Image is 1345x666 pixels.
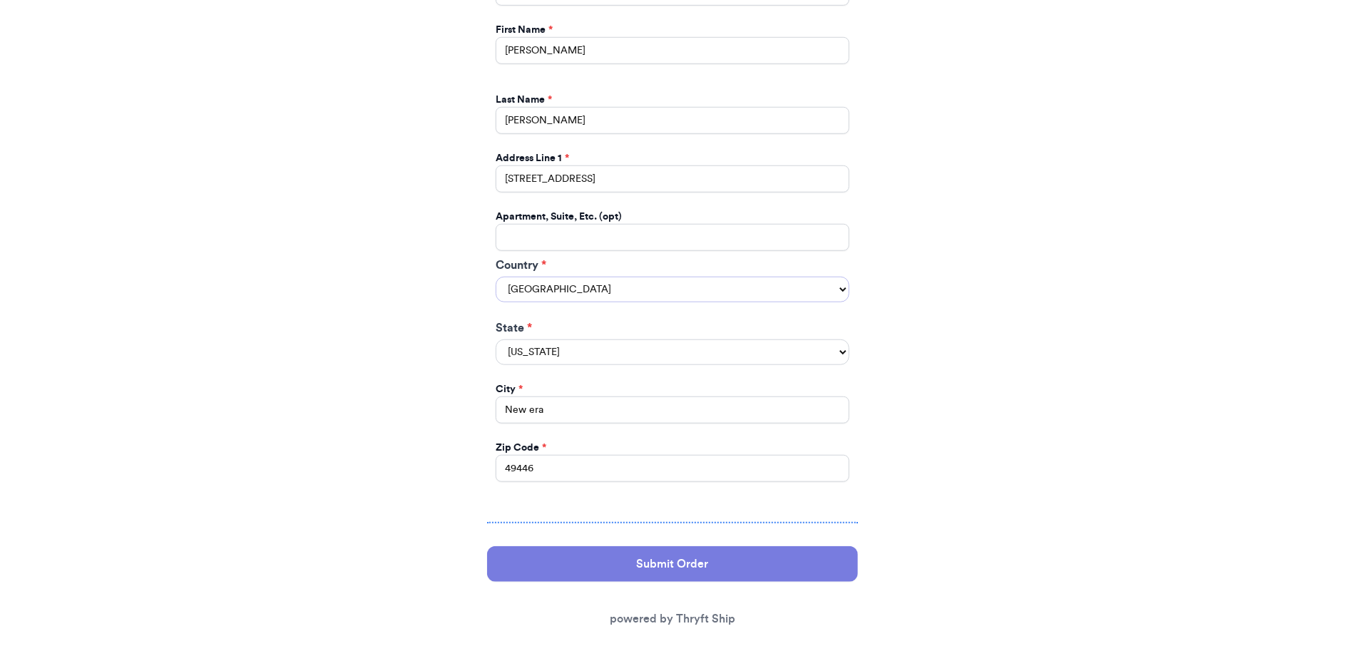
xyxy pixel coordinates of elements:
[496,455,849,482] input: 12345
[496,257,849,274] label: Country
[496,151,569,165] label: Address Line 1
[496,382,523,396] label: City
[496,319,849,337] label: State
[610,613,735,625] a: powered by Thryft Ship
[487,546,858,582] button: Submit Order
[496,93,552,107] label: Last Name
[496,23,553,37] label: First Name
[496,441,546,455] label: Zip Code
[496,107,849,134] input: Last Name
[496,37,849,64] input: First Name
[496,210,622,224] label: Apartment, Suite, Etc. (opt)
